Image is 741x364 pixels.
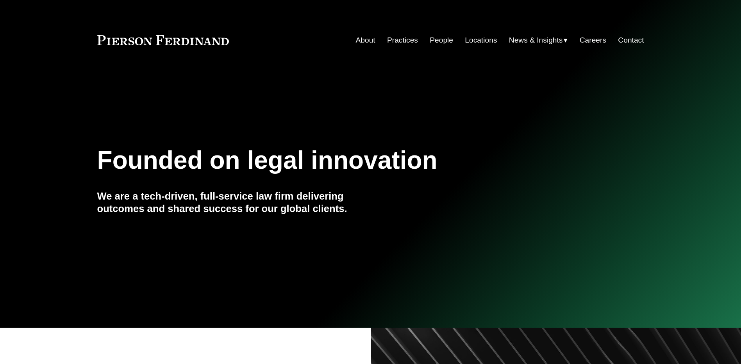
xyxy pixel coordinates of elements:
a: People [430,33,453,48]
a: About [356,33,375,48]
a: Locations [465,33,497,48]
span: News & Insights [509,34,563,47]
a: Practices [387,33,418,48]
a: Contact [618,33,644,48]
a: folder dropdown [509,33,568,48]
a: Careers [580,33,606,48]
h4: We are a tech-driven, full-service law firm delivering outcomes and shared success for our global... [97,190,371,215]
h1: Founded on legal innovation [97,146,553,175]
